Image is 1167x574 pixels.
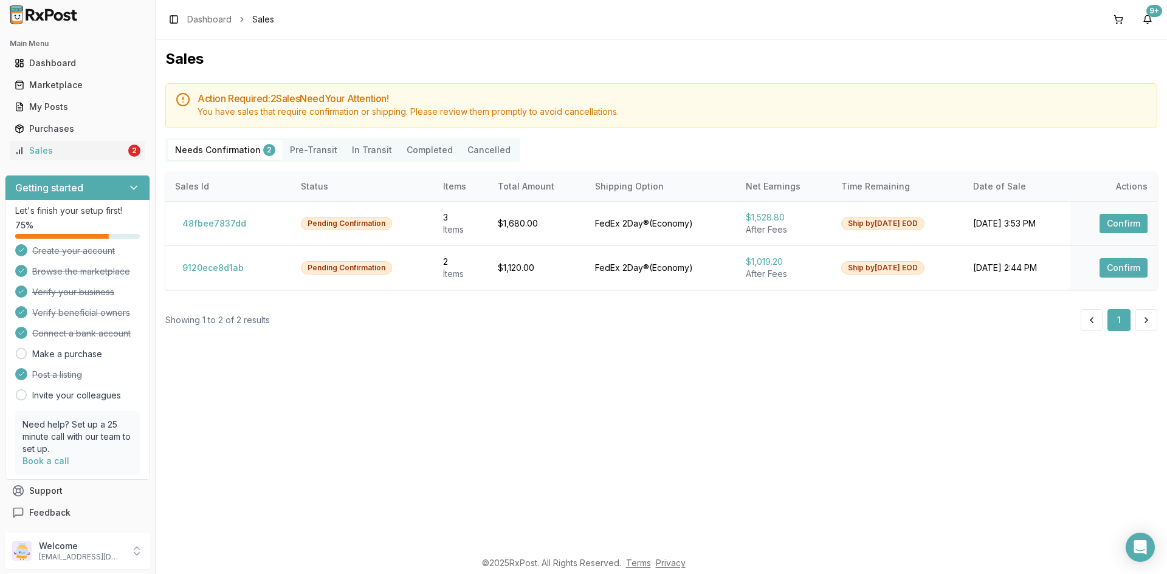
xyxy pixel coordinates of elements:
[128,145,140,157] div: 2
[252,13,274,26] span: Sales
[746,224,822,236] div: After Fees
[15,219,33,231] span: 75 %
[29,507,71,519] span: Feedback
[345,140,399,160] button: In Transit
[746,268,822,280] div: After Fees
[165,49,1157,69] h1: Sales
[22,456,69,466] a: Book a call
[736,172,831,201] th: Net Earnings
[175,258,251,278] button: 9120ece8d1ab
[32,307,130,319] span: Verify beneficial owners
[187,13,274,26] nav: breadcrumb
[15,205,140,217] p: Let's finish your setup first!
[198,106,1147,118] div: You have sales that require confirmation or shipping. Please review them promptly to avoid cancel...
[165,314,270,326] div: Showing 1 to 2 of 2 results
[175,214,253,233] button: 48fbee7837dd
[15,123,140,135] div: Purchases
[399,140,460,160] button: Completed
[443,224,478,236] div: Item s
[198,94,1147,103] h5: Action Required: 2 Sale s Need Your Attention!
[1107,309,1131,331] button: 1
[22,419,133,455] p: Need help? Set up a 25 minute call with our team to set up.
[15,79,140,91] div: Marketplace
[15,57,140,69] div: Dashboard
[168,140,283,160] button: Needs Confirmation
[10,140,145,162] a: Sales2
[443,268,478,280] div: Item s
[32,369,82,381] span: Post a listing
[841,217,924,230] div: Ship by [DATE] EOD
[1100,214,1148,233] button: Confirm
[15,180,83,195] h3: Getting started
[1126,533,1155,562] div: Open Intercom Messenger
[32,245,115,257] span: Create your account
[10,96,145,118] a: My Posts
[831,172,963,201] th: Time Remaining
[165,172,291,201] th: Sales Id
[433,172,488,201] th: Items
[1138,10,1157,29] button: 9+
[5,480,150,502] button: Support
[5,97,150,117] button: My Posts
[746,256,822,268] div: $1,019.20
[498,217,576,230] div: $1,680.00
[746,211,822,224] div: $1,528.80
[39,552,123,562] p: [EMAIL_ADDRESS][DOMAIN_NAME]
[1070,172,1157,201] th: Actions
[5,119,150,138] button: Purchases
[5,53,150,73] button: Dashboard
[32,286,114,298] span: Verify your business
[656,558,686,568] a: Privacy
[443,211,478,224] div: 3
[301,217,392,230] div: Pending Confirmation
[5,502,150,524] button: Feedback
[973,262,1061,274] div: [DATE] 2:44 PM
[841,261,924,275] div: Ship by [DATE] EOD
[973,217,1061,230] div: [DATE] 3:53 PM
[15,145,126,157] div: Sales
[39,540,123,552] p: Welcome
[10,52,145,74] a: Dashboard
[1146,5,1162,17] div: 9+
[5,141,150,160] button: Sales2
[15,101,140,113] div: My Posts
[5,75,150,95] button: Marketplace
[488,172,586,201] th: Total Amount
[1100,258,1148,278] button: Confirm
[5,5,83,24] img: RxPost Logo
[443,256,478,268] div: 2
[626,558,651,568] a: Terms
[32,389,121,401] a: Invite your colleagues
[595,217,726,230] div: FedEx 2Day® ( Economy )
[283,140,345,160] button: Pre-Transit
[585,172,736,201] th: Shipping Option
[32,348,102,360] a: Make a purchase
[291,172,433,201] th: Status
[32,327,131,340] span: Connect a bank account
[263,144,275,156] div: 2
[32,265,130,278] span: Browse the marketplace
[498,262,576,274] div: $1,120.00
[460,140,518,160] button: Cancelled
[187,13,232,26] a: Dashboard
[10,118,145,140] a: Purchases
[595,262,726,274] div: FedEx 2Day® ( Economy )
[10,39,145,49] h2: Main Menu
[10,74,145,96] a: Marketplace
[301,261,392,275] div: Pending Confirmation
[12,541,32,561] img: User avatar
[963,172,1070,201] th: Date of Sale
